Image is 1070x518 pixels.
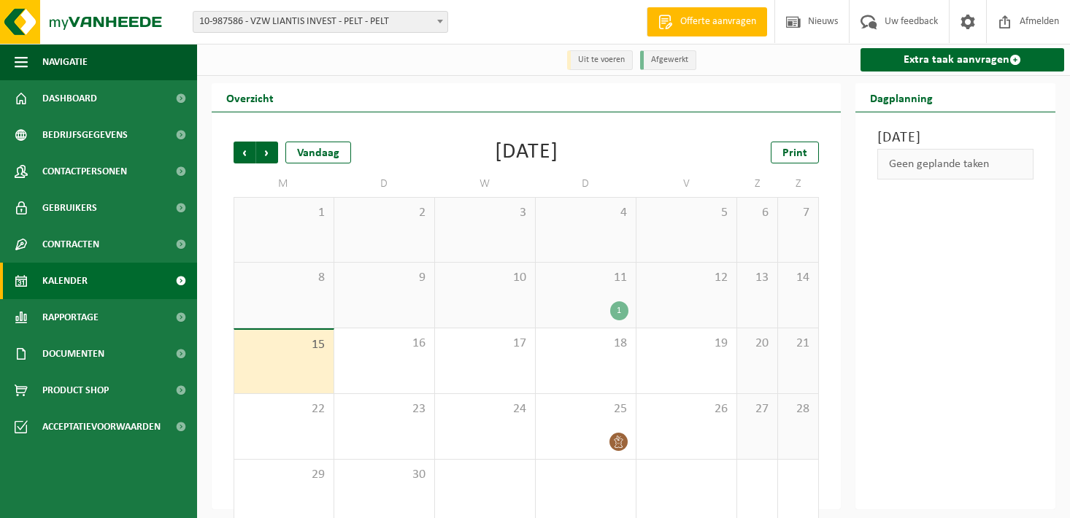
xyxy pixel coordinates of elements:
span: 17 [442,336,528,352]
span: 25 [543,401,628,417]
span: 9 [342,270,427,286]
span: 27 [744,401,770,417]
span: Documenten [42,336,104,372]
span: 6 [744,205,770,221]
span: 19 [644,336,729,352]
span: 28 [785,401,811,417]
span: Bedrijfsgegevens [42,117,128,153]
span: Vorige [234,142,255,163]
h2: Overzicht [212,83,288,112]
span: 3 [442,205,528,221]
span: 10-987586 - VZW LIANTIS INVEST - PELT - PELT [193,11,448,33]
span: Kalender [42,263,88,299]
span: 10-987586 - VZW LIANTIS INVEST - PELT - PELT [193,12,447,32]
span: 30 [342,467,427,483]
td: Z [778,171,819,197]
span: 26 [644,401,729,417]
td: D [334,171,435,197]
span: 16 [342,336,427,352]
span: 4 [543,205,628,221]
a: Print [771,142,819,163]
span: 8 [242,270,326,286]
span: 10 [442,270,528,286]
span: Acceptatievoorwaarden [42,409,161,445]
span: Gebruikers [42,190,97,226]
span: Offerte aanvragen [677,15,760,29]
span: Contactpersonen [42,153,127,190]
span: 24 [442,401,528,417]
span: Contracten [42,226,99,263]
div: [DATE] [495,142,558,163]
span: 18 [543,336,628,352]
span: Volgende [256,142,278,163]
div: 1 [610,301,628,320]
span: 12 [644,270,729,286]
li: Afgewerkt [640,50,696,70]
span: 21 [785,336,811,352]
span: 1 [242,205,326,221]
span: 14 [785,270,811,286]
div: Vandaag [285,142,351,163]
span: 5 [644,205,729,221]
td: V [636,171,737,197]
td: W [435,171,536,197]
span: 13 [744,270,770,286]
span: 22 [242,401,326,417]
span: 29 [242,467,326,483]
span: 20 [744,336,770,352]
td: M [234,171,334,197]
span: Rapportage [42,299,99,336]
td: Z [737,171,778,197]
span: 15 [242,337,326,353]
h2: Dagplanning [855,83,947,112]
span: 7 [785,205,811,221]
span: Dashboard [42,80,97,117]
span: Product Shop [42,372,109,409]
span: 23 [342,401,427,417]
h3: [DATE] [877,127,1034,149]
a: Extra taak aanvragen [861,48,1064,71]
a: Offerte aanvragen [647,7,767,36]
span: 11 [543,270,628,286]
span: Print [782,147,807,159]
span: 2 [342,205,427,221]
span: Navigatie [42,44,88,80]
li: Uit te voeren [567,50,633,70]
div: Geen geplande taken [877,149,1034,179]
td: D [536,171,636,197]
